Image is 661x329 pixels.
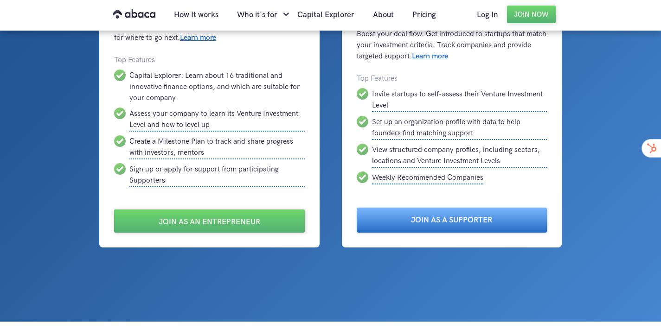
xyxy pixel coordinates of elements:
[412,52,448,61] a: Learn more
[129,135,305,159] div: Create a Milestone Plan to track and share progress with investors, mentors
[357,29,547,62] div: Boost your deal flow. Get introduced to startups that match your investment criteria. Track compa...
[129,163,305,187] div: Sign up or apply for support from participating Supporters
[129,108,305,132] div: Assess your company to learn its Venture Investment Level and how to level up
[357,208,547,233] a: Join as a Supporter
[114,209,305,233] a: Join as an Entrepreneur
[372,116,547,140] div: Set up an organization profile with data to help founders find matching support
[372,171,483,184] div: Weekly Recommended Companies
[180,33,216,42] a: Learn more
[357,73,547,84] div: Top Features
[372,88,547,112] div: Invite startups to self-assess their Venture Investment Level
[372,144,547,168] div: View structured company profiles, including sectors, locations and Venture Investment Levels
[507,6,556,23] a: Join Now
[114,55,305,66] div: Top Features
[129,70,305,104] div: Capital Explorer: Learn about 16 traditional and innovative finance options, and which are suitab...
